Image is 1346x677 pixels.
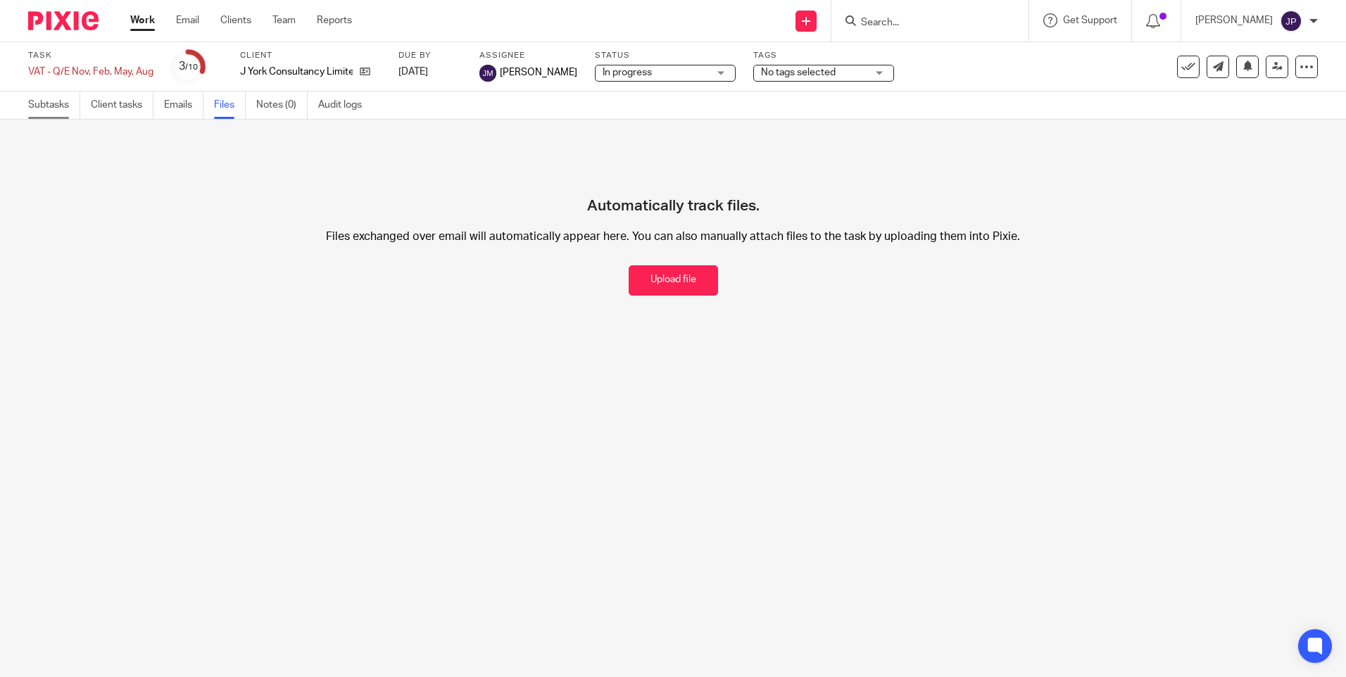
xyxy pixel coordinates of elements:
div: VAT - Q/E Nov, Feb, May, Aug [28,65,153,79]
label: Assignee [479,50,577,61]
span: [PERSON_NAME] [500,65,577,80]
label: Tags [753,50,894,61]
small: /10 [185,63,198,71]
a: Clients [220,13,251,27]
a: Client tasks [91,91,153,119]
a: Files [214,91,246,119]
a: Audit logs [318,91,372,119]
h4: Automatically track files. [587,148,760,215]
img: svg%3E [1280,10,1302,32]
a: Emails [164,91,203,119]
a: Subtasks [28,91,80,119]
label: Task [28,50,153,61]
a: Reports [317,13,352,27]
input: Search [860,17,986,30]
label: Client [240,50,381,61]
span: Get Support [1063,15,1117,25]
a: Work [130,13,155,27]
p: [PERSON_NAME] [1195,13,1273,27]
p: J York Consultancy Limited [240,65,353,79]
a: Team [272,13,296,27]
span: In progress [603,68,652,77]
p: Files exchanged over email will automatically appear here. You can also manually attach files to ... [243,229,1102,244]
button: Upload file [629,265,718,296]
span: [DATE] [398,67,428,77]
a: Email [176,13,199,27]
img: Pixie [28,11,99,30]
label: Status [595,50,736,61]
img: svg%3E [479,65,496,82]
span: No tags selected [761,68,836,77]
a: Notes (0) [256,91,308,119]
div: 3 [179,58,198,75]
label: Due by [398,50,462,61]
